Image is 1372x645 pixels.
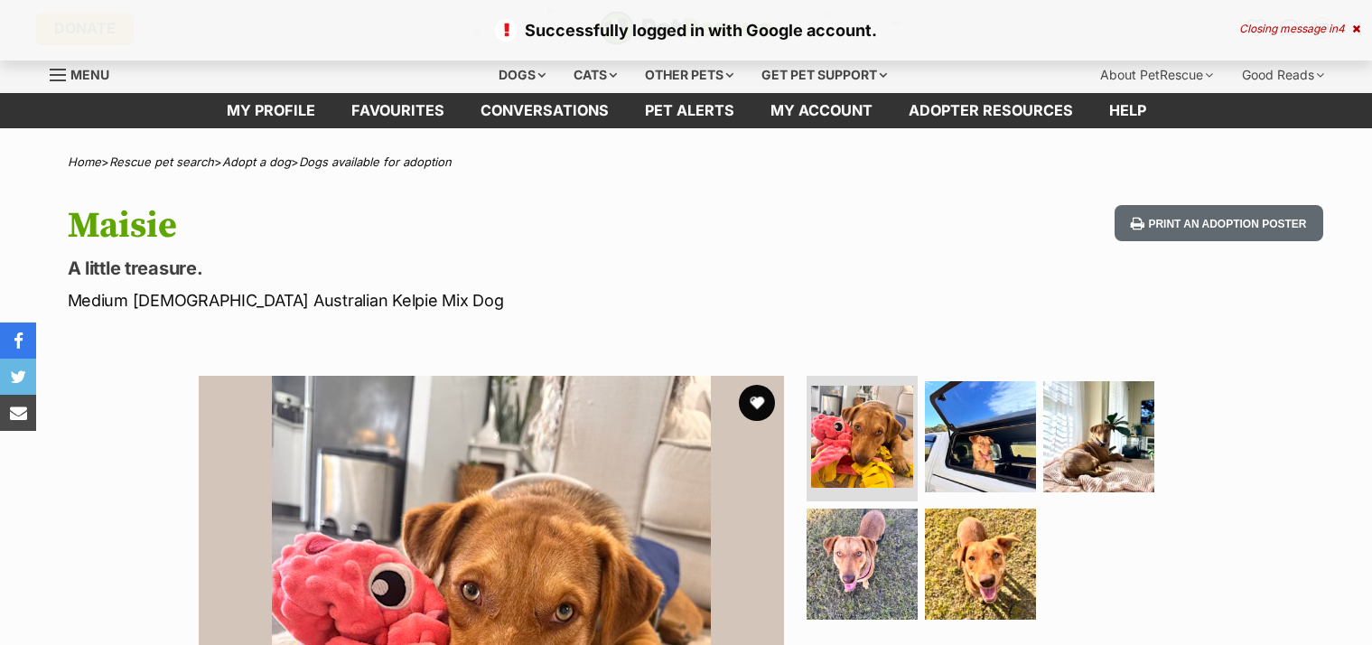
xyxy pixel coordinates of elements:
[50,57,122,89] a: Menu
[209,93,333,128] a: My profile
[1091,93,1164,128] a: Help
[68,205,832,247] h1: Maisie
[627,93,752,128] a: Pet alerts
[561,57,630,93] div: Cats
[1115,205,1322,242] button: Print an adoption poster
[739,385,775,421] button: favourite
[68,288,832,313] p: Medium [DEMOGRAPHIC_DATA] Australian Kelpie Mix Dog
[68,256,832,281] p: A little treasure.
[70,67,109,82] span: Menu
[68,154,101,169] a: Home
[109,154,214,169] a: Rescue pet search
[925,381,1036,492] img: Photo of Maisie
[486,57,558,93] div: Dogs
[1239,23,1360,35] div: Closing message in
[1043,381,1154,492] img: Photo of Maisie
[632,57,746,93] div: Other pets
[807,509,918,620] img: Photo of Maisie
[749,57,900,93] div: Get pet support
[462,93,627,128] a: conversations
[1087,57,1226,93] div: About PetRescue
[333,93,462,128] a: Favourites
[299,154,452,169] a: Dogs available for adoption
[23,155,1350,169] div: > > >
[1338,22,1345,35] span: 4
[752,93,891,128] a: My account
[811,386,913,488] img: Photo of Maisie
[222,154,291,169] a: Adopt a dog
[1229,57,1337,93] div: Good Reads
[891,93,1091,128] a: Adopter resources
[925,509,1036,620] img: Photo of Maisie
[18,18,1354,42] p: Successfully logged in with Google account.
